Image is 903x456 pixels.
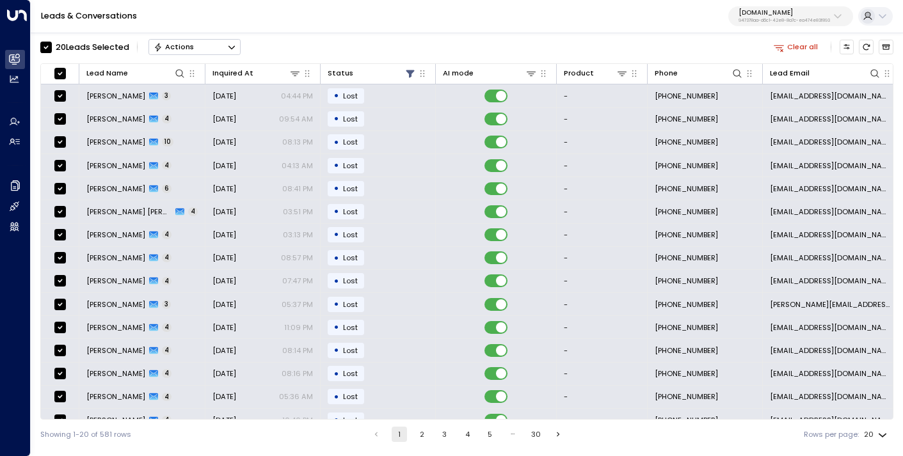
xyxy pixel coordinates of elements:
[86,161,145,171] span: Jasmine Richburg
[282,137,313,147] p: 08:13 PM
[162,253,172,262] span: 4
[86,137,145,147] span: James Moore
[770,276,893,286] span: charlibarklei@yahoo.com
[770,391,893,402] span: info@latsginc.com
[162,346,172,355] span: 4
[483,427,498,442] button: Go to page 5
[728,6,853,27] button: [DOMAIN_NAME]947378aa-d6c1-42e8-8a7c-ea474e83f893
[655,114,718,124] span: +12532578198
[557,386,648,408] td: -
[279,391,313,402] p: 05:36 AM
[54,113,67,125] span: Toggle select row
[343,207,358,217] span: Lost
[770,322,893,333] span: julietooley3@aol.com
[343,391,358,402] span: Lost
[333,365,339,382] div: •
[368,427,567,442] nav: pagination navigation
[282,161,313,171] p: 04:13 AM
[284,322,313,333] p: 11:09 PM
[162,91,171,100] span: 3
[739,18,830,23] p: 947378aa-d6c1-42e8-8a7c-ea474e83f893
[655,67,743,79] div: Phone
[879,40,893,54] button: Archived Leads
[86,67,128,79] div: Lead Name
[655,299,718,310] span: +14356695631
[54,344,67,357] span: Toggle select row
[86,184,145,194] span: Bradley Asnis
[212,184,236,194] span: Sep 12, 2025
[770,207,893,217] span: connorsprinkle@gmail.com
[212,368,236,379] span: Sep 12, 2025
[162,230,172,239] span: 4
[212,391,236,402] span: Sep 08, 2025
[392,427,407,442] button: page 1
[41,10,137,21] a: Leads & Conversations
[212,415,236,425] span: Sep 07, 2025
[328,67,416,79] div: Status
[655,345,718,356] span: +17603009538
[162,138,173,146] span: 10
[54,182,67,195] span: Toggle select row
[333,272,339,290] div: •
[343,276,358,286] span: Lost
[770,415,893,425] span: tresadowney1@gmail.com
[333,295,339,313] div: •
[212,207,236,217] span: Sep 11, 2025
[557,270,648,292] td: -
[655,276,718,286] span: +14805313536
[212,276,236,286] span: Sep 11, 2025
[655,415,718,425] span: +19095575583
[333,249,339,267] div: •
[343,368,358,379] span: Lost
[86,207,172,217] span: Connor Sprinkle
[770,253,893,263] span: shabazzbilalb@gmail.com
[343,345,358,356] span: Lost
[54,90,67,102] span: Toggle select row
[162,277,172,286] span: 4
[551,427,566,442] button: Go to next page
[770,184,893,194] span: bdasnis@gmail.com
[437,427,452,442] button: Go to page 3
[54,159,67,172] span: Toggle select row
[283,207,313,217] p: 03:51 PM
[770,114,893,124] span: 1abigail.nelson1@gmail.com
[557,108,648,130] td: -
[343,415,358,425] span: Lost
[564,67,594,79] div: Product
[54,414,67,427] span: Toggle select row
[328,67,353,79] div: Status
[333,110,339,127] div: •
[528,427,543,442] button: Go to page 30
[86,253,145,263] span: Bilal Shabazz
[343,137,358,147] span: Lost
[86,345,145,356] span: Claudia Inzunza
[281,253,313,263] p: 08:57 PM
[333,342,339,359] div: •
[86,114,145,124] span: Abigail Nelson
[655,161,718,171] span: +18505254978
[655,322,718,333] span: +13173315689
[333,388,339,405] div: •
[557,84,648,107] td: -
[343,299,358,310] span: Lost
[86,368,145,379] span: Tom Hod
[283,230,313,240] p: 03:13 PM
[212,322,236,333] span: Sep 10, 2025
[333,134,339,151] div: •
[414,427,429,442] button: Go to page 2
[86,67,186,79] div: Lead Name
[282,299,313,310] p: 05:37 PM
[557,339,648,361] td: -
[770,161,893,171] span: jayrichburg2011@gmail.com
[188,207,198,216] span: 4
[148,39,241,54] button: Actions
[804,429,859,440] label: Rows per page:
[86,276,145,286] span: Charli Barklei
[557,363,648,385] td: -
[162,416,172,425] span: 4
[162,393,172,402] span: 4
[655,137,718,147] span: +17202453025
[212,114,236,124] span: Sep 16, 2025
[86,391,145,402] span: Loreen Thomas
[279,114,313,124] p: 09:54 AM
